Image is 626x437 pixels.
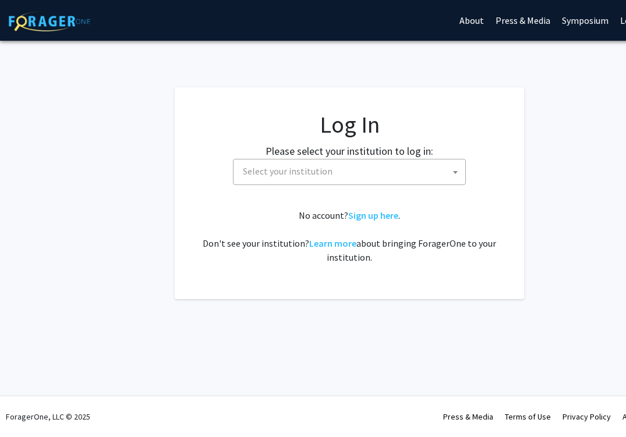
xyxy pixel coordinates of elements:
[266,143,433,159] label: Please select your institution to log in:
[348,209,398,221] a: Sign up here
[505,411,551,422] a: Terms of Use
[443,411,493,422] a: Press & Media
[309,237,356,249] a: Learn more about bringing ForagerOne to your institution
[6,396,90,437] div: ForagerOne, LLC © 2025
[238,159,465,183] span: Select your institution
[198,208,501,264] div: No account? . Don't see your institution? about bringing ForagerOne to your institution.
[198,111,501,138] h1: Log In
[9,11,90,31] img: ForagerOne Logo
[563,411,611,422] a: Privacy Policy
[233,159,466,185] span: Select your institution
[243,165,333,177] span: Select your institution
